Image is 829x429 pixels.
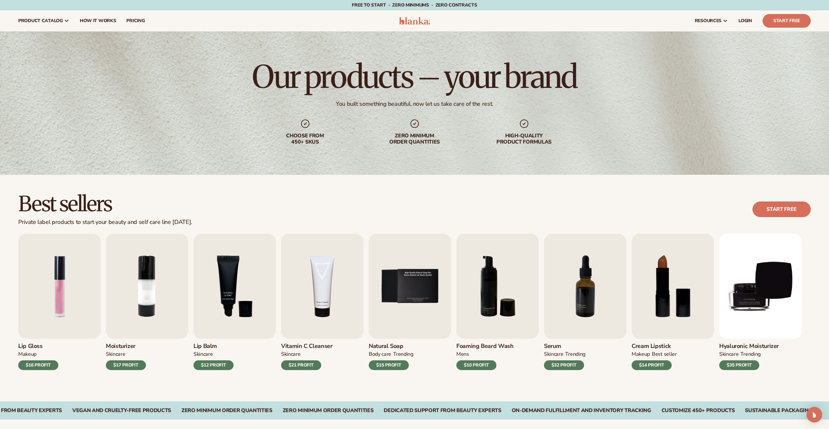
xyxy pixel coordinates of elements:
[75,10,121,31] a: How It Works
[662,408,735,414] div: CUSTOMIZE 450+ PRODUCTS
[283,408,374,414] div: Zero Minimum Order QuantitieS
[369,351,391,358] div: BODY Care
[565,351,585,358] div: TRENDING
[193,343,234,350] h3: Lip Balm
[13,10,75,31] a: product catalog
[752,201,811,217] a: Start free
[352,2,477,8] span: Free to start · ZERO minimums · ZERO contracts
[18,360,58,370] div: $16 PROFIT
[252,61,577,92] h1: Our products – your brand
[336,100,493,108] div: You built something beautiful, now let us take care of the rest.
[632,360,672,370] div: $14 PROFIT
[281,360,321,370] div: $21 PROFIT
[193,234,276,370] a: 3 / 9
[690,10,733,31] a: resources
[106,343,146,350] h3: Moisturizer
[193,360,234,370] div: $12 PROFIT
[393,351,413,358] div: TRENDING
[281,351,300,358] div: Skincare
[369,343,413,350] h3: Natural Soap
[126,18,145,23] span: pricing
[719,343,779,350] h3: Hyaluronic moisturizer
[399,17,430,25] img: logo
[181,408,272,414] div: Zero Minimum Order QuantitieS
[544,234,626,370] a: 7 / 9
[121,10,150,31] a: pricing
[719,234,802,370] a: 9 / 9
[632,351,650,358] div: MAKEUP
[632,234,714,370] a: 8 / 9
[512,408,651,414] div: On-Demand Fulfillment and Inventory Tracking
[456,343,514,350] h3: Foaming beard wash
[544,360,584,370] div: $32 PROFIT
[738,18,752,23] span: LOGIN
[733,10,757,31] a: LOGIN
[632,343,677,350] h3: Cream Lipstick
[18,351,36,358] div: MAKEUP
[763,14,811,28] a: Start Free
[72,408,171,414] div: Vegan and Cruelty-Free Products
[456,360,496,370] div: $10 PROFIT
[456,351,469,358] div: mens
[719,351,738,358] div: SKINCARE
[373,133,456,145] div: Zero minimum order quantities
[18,219,192,226] div: Private label products to start your beauty and self care line [DATE].
[482,133,566,145] div: High-quality product formulas
[106,234,188,370] a: 2 / 9
[18,234,101,370] a: 1 / 9
[80,18,116,23] span: How It Works
[740,351,760,358] div: TRENDING
[745,408,812,414] div: SUSTAINABLE PACKAGING
[807,407,822,422] div: Open Intercom Messenger
[18,18,63,23] span: product catalog
[369,234,451,370] a: 5 / 9
[544,343,585,350] h3: Serum
[719,360,759,370] div: $35 PROFIT
[544,351,563,358] div: SKINCARE
[384,408,501,414] div: Dedicated Support From Beauty Experts
[264,133,347,145] div: Choose from 450+ Skus
[652,351,677,358] div: BEST SELLER
[695,18,722,23] span: resources
[456,234,539,370] a: 6 / 9
[18,343,58,350] h3: Lip Gloss
[106,360,146,370] div: $17 PROFIT
[281,234,364,370] a: 4 / 9
[18,193,192,215] h2: Best sellers
[106,351,125,358] div: SKINCARE
[193,351,213,358] div: SKINCARE
[369,360,409,370] div: $15 PROFIT
[281,343,333,350] h3: Vitamin C Cleanser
